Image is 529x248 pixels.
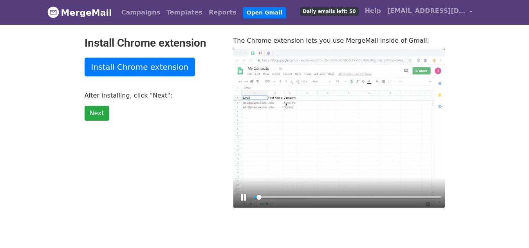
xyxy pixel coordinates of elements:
[85,106,109,121] a: Next
[47,4,112,21] a: MergeMail
[243,7,286,18] a: Open Gmail
[85,91,222,100] p: After installing, click "Next":
[163,5,206,20] a: Templates
[206,5,240,20] a: Reports
[490,210,529,248] iframe: Chat Widget
[233,36,445,45] p: The Chrome extension lets you use MergeMail inside of Gmail:
[384,3,476,22] a: [EMAIL_ADDRESS][DOMAIN_NAME]
[254,194,441,201] input: Seek
[237,191,250,204] button: Play
[118,5,163,20] a: Campaigns
[362,3,384,19] a: Help
[297,3,361,19] a: Daily emails left: 50
[85,58,195,76] a: Install Chrome extension
[47,6,59,18] img: MergeMail logo
[85,36,222,50] h2: Install Chrome extension
[387,6,466,16] span: [EMAIL_ADDRESS][DOMAIN_NAME]
[300,7,358,16] span: Daily emails left: 50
